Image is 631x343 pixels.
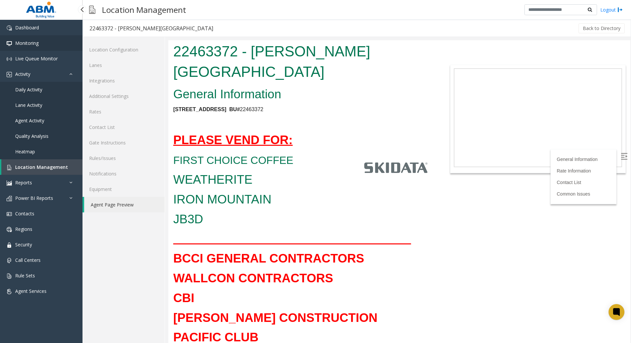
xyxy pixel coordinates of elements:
span: Agent Services [15,288,47,294]
img: logout [617,6,623,13]
a: Gate Instructions [83,135,165,150]
b: BCCI GENERAL CONTRACTORS [5,211,196,225]
a: Additional Settings [83,88,165,104]
h2: WEATHERITE [5,131,265,148]
img: 'icon' [7,289,12,294]
img: 'icon' [7,242,12,248]
span: Daily Activity [15,86,42,93]
span: Lane Activity [15,102,42,108]
img: 'icon' [7,56,12,62]
div: 22463372 - [PERSON_NAME][GEOGRAPHIC_DATA] [89,24,213,33]
a: General Information [388,116,429,122]
h2: General Information [5,46,265,63]
span: Power BI Reports [15,195,53,201]
a: Contact List [83,119,165,135]
img: 'icon' [7,273,12,279]
a: Rules/Issues [83,150,165,166]
u: ___________________________________ [5,192,243,205]
span: Regions [15,226,32,232]
a: Rate Information [388,128,423,133]
img: Open/Close Sidebar Menu [452,113,459,119]
span: Heatmap [15,148,35,155]
a: Lanes [83,57,165,73]
span: FIRST CHOICE COFFEE [5,114,125,126]
span: Dashboard [15,24,39,31]
img: 'icon' [7,165,12,170]
img: 'icon' [7,227,12,232]
span: Call Centers [15,257,41,263]
a: Integrations [83,73,165,88]
u: PLEASE VEND FOR: [5,93,124,107]
span: Quality Analysis [15,133,49,139]
button: Back to Directory [579,23,625,33]
p: 22463372 [5,65,265,74]
b: [PERSON_NAME] CONSTRUCTION [5,271,209,284]
b: PACIFIC CLUB [5,290,90,304]
span: Contacts [15,210,34,217]
img: 'icon' [7,41,12,46]
span: Monitoring [15,40,39,46]
a: Common Issues [388,151,422,156]
a: Location Management [1,159,83,175]
strong: BU# [61,66,72,72]
a: Rates [83,104,165,119]
span: Reports [15,179,32,186]
h2: JB3D [5,171,265,188]
span: Security [15,241,32,248]
a: Notifications [83,166,165,181]
img: ac88710fbf94454baa8279cb2d108a06.jpg [190,90,265,165]
a: Agent Page Preview [84,197,165,212]
span: Activity [15,71,30,77]
font: WALLCON CONTRACTORS [5,231,165,245]
h3: Location Management [99,2,189,18]
a: Contact List [388,140,413,145]
a: Location Configuration [83,42,165,57]
img: 'icon' [7,72,12,77]
h1: 22463372 - [PERSON_NAME][GEOGRAPHIC_DATA] [5,1,265,42]
img: 'icon' [7,211,12,217]
span: Location Management [15,164,68,170]
span: Rule Sets [15,272,35,279]
span: Live Queue Monitor [15,55,58,62]
img: 'icon' [7,258,12,263]
img: pageIcon [89,2,95,18]
img: 'icon' [7,180,12,186]
h2: IRON MOUNTAIN [5,151,265,168]
a: Equipment [83,181,165,197]
img: 'icon' [7,196,12,201]
b: CBI [5,251,26,265]
a: Logout [600,6,623,13]
span: Agent Activity [15,117,44,124]
img: 'icon' [7,25,12,31]
strong: [STREET_ADDRESS] [5,66,58,72]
